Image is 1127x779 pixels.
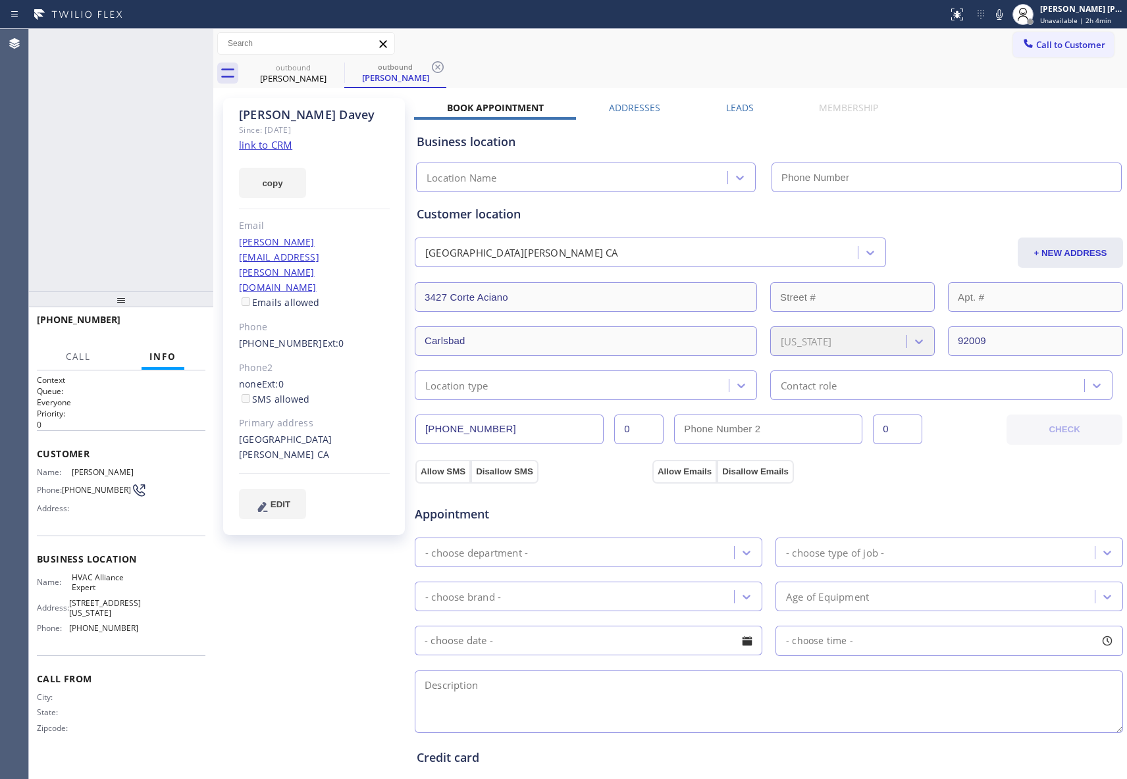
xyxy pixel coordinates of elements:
[37,603,69,613] span: Address:
[37,386,205,397] h2: Queue:
[239,361,390,376] div: Phone2
[37,419,205,430] p: 0
[244,72,343,84] div: [PERSON_NAME]
[239,393,309,405] label: SMS allowed
[239,296,320,309] label: Emails allowed
[66,351,91,363] span: Call
[37,397,205,408] p: Everyone
[447,101,544,114] label: Book Appointment
[346,62,445,72] div: outbound
[239,168,306,198] button: copy
[239,320,390,335] div: Phone
[1018,238,1123,268] button: + NEW ADDRESS
[37,623,69,633] span: Phone:
[239,432,390,463] div: [GEOGRAPHIC_DATA][PERSON_NAME] CA
[415,326,757,356] input: City
[72,572,138,593] span: HVAC Alliance Expert
[262,378,284,390] span: Ext: 0
[62,485,131,495] span: [PHONE_NUMBER]
[271,499,290,509] span: EDIT
[37,313,120,326] span: [PHONE_NUMBER]
[772,163,1122,192] input: Phone Number
[948,282,1123,312] input: Apt. #
[415,415,604,444] input: Phone Number
[69,598,141,618] span: [STREET_ADDRESS][US_STATE]
[415,626,762,655] input: - choose date -
[69,623,138,633] span: [PHONE_NUMBER]
[415,460,471,484] button: Allow SMS
[1007,415,1122,445] button: CHECK
[142,344,184,370] button: Info
[652,460,717,484] button: Allow Emails
[37,447,205,460] span: Customer
[239,377,390,407] div: none
[614,415,664,444] input: Ext.
[37,692,72,702] span: City:
[37,467,72,477] span: Name:
[770,282,935,312] input: Street #
[786,589,869,604] div: Age of Equipment
[819,101,878,114] label: Membership
[425,545,528,560] div: - choose department -
[417,205,1121,223] div: Customer location
[242,297,250,306] input: Emails allowed
[786,545,884,560] div: - choose type of job -
[37,374,205,386] h1: Context
[37,707,72,717] span: State:
[786,634,853,647] span: - choose time -
[37,408,205,419] h2: Priority:
[72,467,138,477] span: [PERSON_NAME]
[242,394,250,403] input: SMS allowed
[1036,39,1105,51] span: Call to Customer
[674,415,862,444] input: Phone Number 2
[239,138,292,151] a: link to CRM
[415,505,649,523] span: Appointment
[239,107,390,122] div: [PERSON_NAME] Davey
[417,749,1121,766] div: Credit card
[37,577,72,587] span: Name:
[218,33,394,54] input: Search
[726,101,754,114] label: Leads
[873,415,922,444] input: Ext. 2
[427,170,497,186] div: Location Name
[244,63,343,72] div: outbound
[323,337,344,349] span: Ext: 0
[425,589,501,604] div: - choose brand -
[1040,16,1111,25] span: Unavailable | 2h 4min
[37,553,205,565] span: Business location
[415,282,757,312] input: Address
[37,672,205,685] span: Call From
[37,503,72,513] span: Address:
[425,378,488,393] div: Location type
[149,351,176,363] span: Info
[37,723,72,733] span: Zipcode:
[239,122,390,138] div: Since: [DATE]
[781,378,837,393] div: Contact role
[239,489,306,519] button: EDIT
[239,416,390,431] div: Primary address
[58,344,99,370] button: Call
[37,485,62,495] span: Phone:
[417,133,1121,151] div: Business location
[425,245,619,261] div: [GEOGRAPHIC_DATA][PERSON_NAME] CA
[1013,32,1114,57] button: Call to Customer
[239,218,390,234] div: Email
[717,460,794,484] button: Disallow Emails
[244,59,343,88] div: Jim Davey
[471,460,538,484] button: Disallow SMS
[1040,3,1123,14] div: [PERSON_NAME] [PERSON_NAME]
[609,101,660,114] label: Addresses
[346,59,445,87] div: Jim Davey
[239,236,319,293] a: [PERSON_NAME][EMAIL_ADDRESS][PERSON_NAME][DOMAIN_NAME]
[948,326,1123,356] input: ZIP
[346,72,445,84] div: [PERSON_NAME]
[239,337,323,349] a: [PHONE_NUMBER]
[990,5,1009,24] button: Mute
